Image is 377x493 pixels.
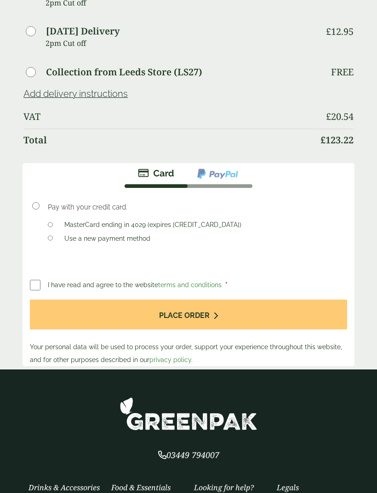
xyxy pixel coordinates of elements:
[46,27,120,36] label: [DATE] Delivery
[23,89,128,100] a: Add delivery instructions
[30,300,347,367] p: Your personal data will be used to process your order, support your experience throughout this we...
[61,235,154,245] label: Use a new payment method
[149,357,191,364] a: privacy policy
[138,168,174,179] img: stripe.png
[196,168,239,180] img: ppcp-gateway.png
[46,68,202,77] label: Collection from Leeds Store (LS27)
[30,300,347,330] button: Place order
[158,450,219,461] span: 03449 794007
[61,221,245,232] label: MasterCard ending in 4029 (expires [CREDIT_CARD_DATA])
[320,134,354,147] bdi: 123.22
[23,106,314,128] th: VAT
[48,203,340,213] p: Pay with your credit card.
[326,111,354,123] bdi: 20.54
[326,26,354,38] bdi: 12.95
[46,37,314,51] p: 2pm Cut off
[48,282,223,289] span: I have read and agree to the website
[23,129,314,152] th: Total
[320,134,326,147] span: £
[225,282,228,289] abbr: required
[120,397,257,431] img: GreenPak Supplies
[326,111,331,123] span: £
[158,282,222,289] a: terms and conditions
[331,67,354,78] p: Free
[326,26,331,38] span: £
[158,452,219,460] a: 03449 794007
